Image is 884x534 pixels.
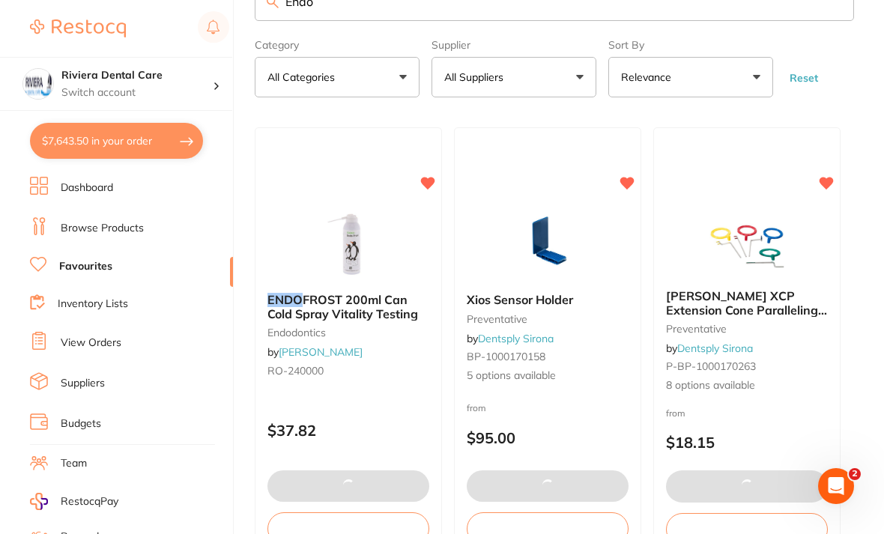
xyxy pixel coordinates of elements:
span: RO-240000 [267,364,324,377]
p: $37.82 [267,422,429,439]
span: RestocqPay [61,494,118,509]
a: Browse Products [61,221,144,236]
span: by [666,342,753,355]
a: View Orders [61,336,121,351]
span: FROST 200ml Can Cold Spray Vitality Testing [267,292,418,321]
a: Inventory Lists [58,297,128,312]
a: [PERSON_NAME] [279,345,363,359]
span: [PERSON_NAME] XCP Extension Cone Paralleling System Arms and Rings [666,288,827,331]
span: 5 options available [467,368,629,383]
a: Dashboard [61,180,113,195]
button: All Categories [255,57,420,97]
p: Switch account [61,85,213,100]
span: Xios Sensor Holder [467,292,573,307]
em: ENDO [267,292,303,307]
img: RestocqPay [30,493,48,510]
button: Reset [785,71,823,85]
img: Restocq Logo [30,19,126,37]
span: 2 [849,468,861,480]
a: Team [61,456,87,471]
b: ENDO FROST 200ml Can Cold Spray Vitality Testing [267,293,429,321]
p: All Suppliers [444,70,509,85]
a: RestocqPay [30,493,118,510]
span: by [467,332,554,345]
span: from [467,402,486,413]
label: Sort By [608,39,773,51]
img: ENDO FROST 200ml Can Cold Spray Vitality Testing [300,206,397,281]
small: endodontics [267,327,429,339]
label: Supplier [432,39,596,51]
button: $7,643.50 in your order [30,123,203,159]
span: from [666,407,685,419]
span: by [267,345,363,359]
span: P-BP-1000170263 [666,359,756,373]
label: Category [255,39,420,51]
p: All Categories [267,70,341,85]
a: Dentsply Sirona [677,342,753,355]
b: Rinn XCP Extension Cone Paralleling System Arms and Rings [666,289,828,317]
p: $95.00 [467,429,629,446]
a: Favourites [59,259,112,274]
p: Relevance [621,70,677,85]
iframe: Intercom live chat [818,468,854,504]
a: Dentsply Sirona [478,332,554,345]
small: preventative [467,313,629,325]
img: Riviera Dental Care [23,69,53,99]
p: $18.15 [666,434,828,451]
h4: Riviera Dental Care [61,68,213,83]
a: Restocq Logo [30,11,126,46]
b: Xios Sensor Holder [467,293,629,306]
img: Rinn XCP Extension Cone Paralleling System Arms and Rings [698,202,796,277]
img: Xios Sensor Holder [499,206,596,281]
button: Relevance [608,57,773,97]
button: All Suppliers [432,57,596,97]
span: 8 options available [666,378,828,393]
span: BP-1000170158 [467,350,545,363]
a: Suppliers [61,376,105,391]
small: preventative [666,323,828,335]
a: Budgets [61,416,101,431]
